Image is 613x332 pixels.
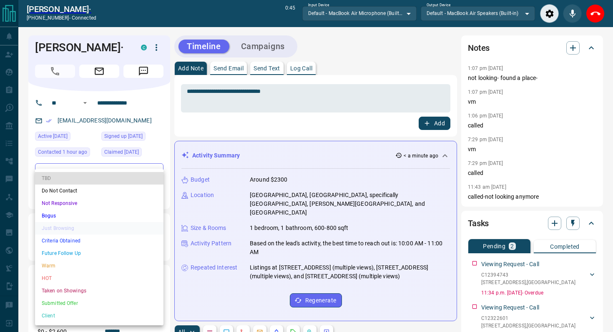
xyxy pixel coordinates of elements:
li: Do Not Contact [35,185,163,197]
li: HOT [35,272,163,285]
li: Bogus [35,210,163,222]
li: TBD [35,172,163,185]
li: Submitted Offer [35,297,163,310]
li: Not Responsive [35,197,163,210]
li: Criteria Obtained [35,235,163,247]
li: Warm [35,260,163,272]
li: Future Follow Up [35,247,163,260]
li: Client [35,310,163,322]
li: Taken on Showings [35,285,163,297]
